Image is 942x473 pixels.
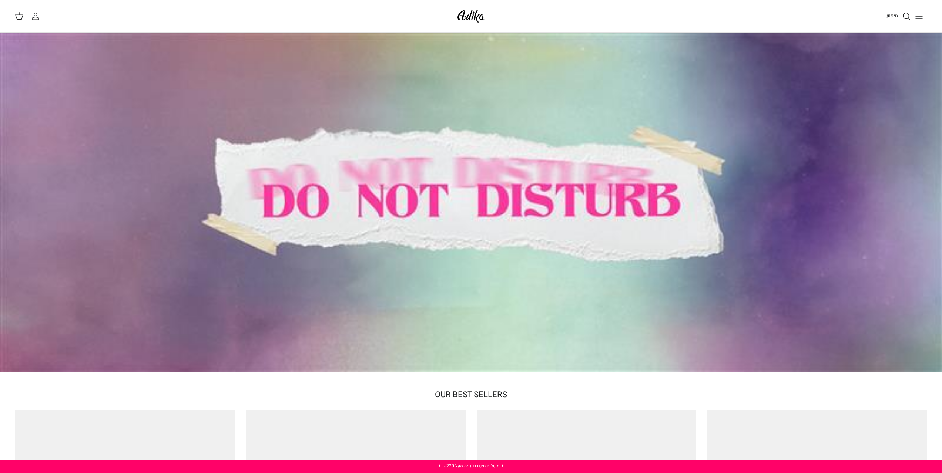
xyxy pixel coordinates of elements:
img: Adika IL [455,7,487,25]
a: ✦ משלוח חינם בקנייה מעל ₪220 ✦ [438,463,504,469]
a: החשבון שלי [31,12,43,21]
a: חיפוש [885,12,911,21]
a: OUR BEST SELLERS [435,389,507,401]
span: חיפוש [885,12,898,19]
button: Toggle menu [911,8,927,24]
